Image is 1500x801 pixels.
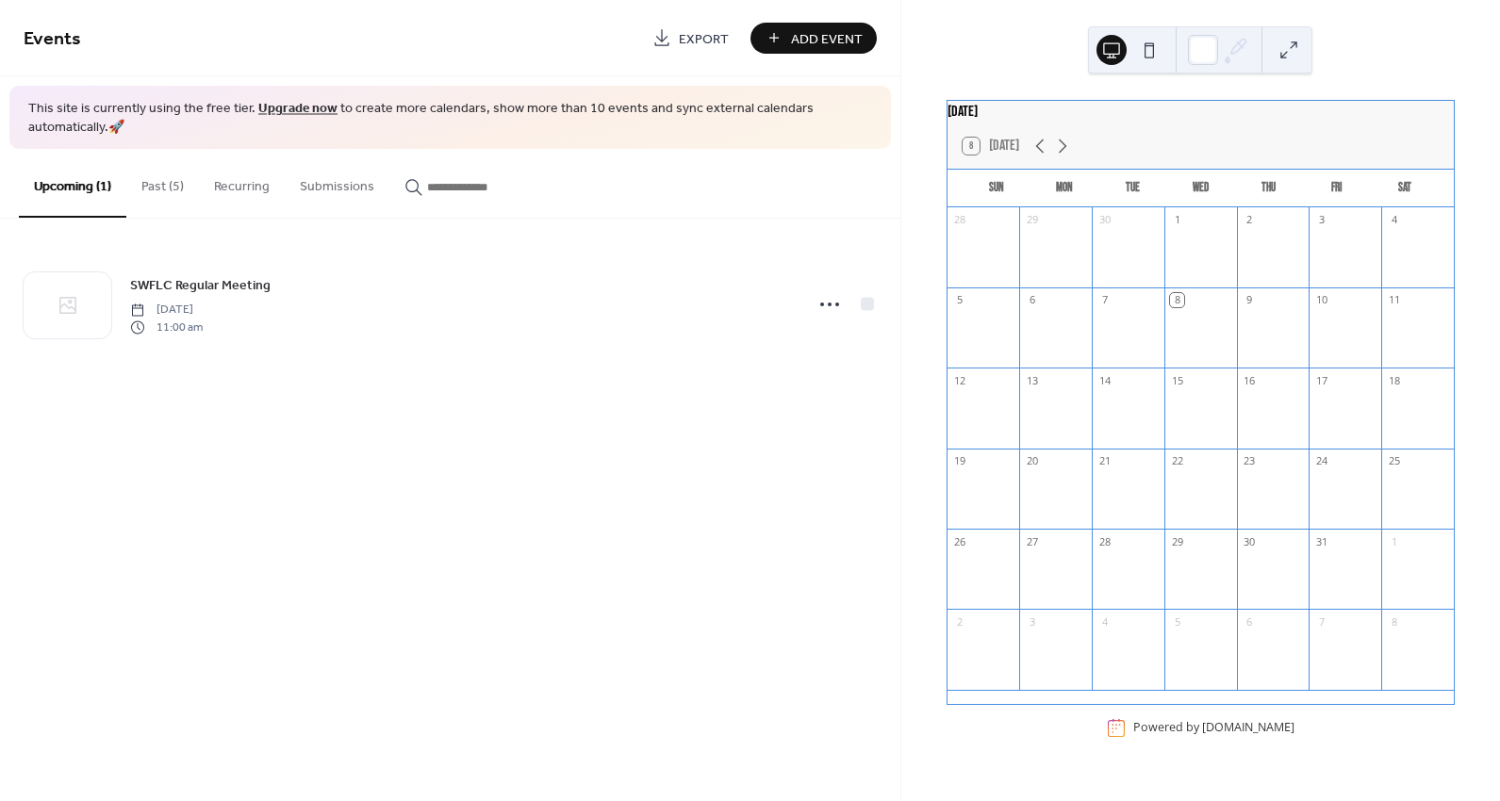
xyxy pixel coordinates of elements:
button: Upcoming (1) [19,149,126,218]
div: 8 [1387,614,1401,629]
div: 30 [1097,213,1112,227]
div: Mon [1030,170,1098,207]
div: 14 [1097,373,1112,387]
span: 11:00 am [130,319,203,335]
div: 22 [1170,454,1184,468]
span: Add Event [791,29,863,49]
div: 20 [1025,454,1039,468]
div: 23 [1243,454,1257,468]
div: 5 [953,293,967,307]
span: [DATE] [130,302,203,319]
div: 25 [1387,454,1401,468]
span: Events [24,21,81,57]
div: 6 [1243,614,1257,629]
div: 10 [1314,293,1328,307]
span: SWFLC Regular Meeting [130,276,271,296]
div: 12 [953,373,967,387]
div: 11 [1387,293,1401,307]
div: 28 [1097,534,1112,548]
div: 31 [1314,534,1328,548]
div: 6 [1025,293,1039,307]
div: 16 [1243,373,1257,387]
div: Wed [1166,170,1234,207]
div: 8 [1170,293,1184,307]
div: Thu [1234,170,1302,207]
div: 28 [953,213,967,227]
div: 29 [1025,213,1039,227]
div: 5 [1170,614,1184,629]
button: Past (5) [126,149,199,216]
button: Add Event [750,23,877,54]
div: 18 [1387,373,1401,387]
a: [DOMAIN_NAME] [1202,720,1294,736]
div: 29 [1170,534,1184,548]
div: 26 [953,534,967,548]
button: Submissions [285,149,389,216]
div: 2 [953,614,967,629]
div: 7 [1314,614,1328,629]
div: 4 [1097,614,1112,629]
div: Tue [1098,170,1166,207]
button: Recurring [199,149,285,216]
div: 30 [1243,534,1257,548]
div: 1 [1170,213,1184,227]
div: 7 [1097,293,1112,307]
div: 13 [1025,373,1039,387]
div: 3 [1025,614,1039,629]
div: 24 [1314,454,1328,468]
a: Upgrade now [258,96,338,122]
span: Export [679,29,729,49]
div: 27 [1025,534,1039,548]
div: Fri [1303,170,1371,207]
div: [DATE] [948,101,1454,123]
div: 17 [1314,373,1328,387]
div: 3 [1314,213,1328,227]
span: This site is currently using the free tier. to create more calendars, show more than 10 events an... [28,100,872,137]
div: 2 [1243,213,1257,227]
a: Export [638,23,743,54]
div: 19 [953,454,967,468]
div: 21 [1097,454,1112,468]
div: 4 [1387,213,1401,227]
a: SWFLC Regular Meeting [130,274,271,296]
div: Sat [1371,170,1439,207]
div: 1 [1387,534,1401,548]
div: Sun [963,170,1030,207]
div: 9 [1243,293,1257,307]
div: Powered by [1133,720,1294,736]
div: 15 [1170,373,1184,387]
